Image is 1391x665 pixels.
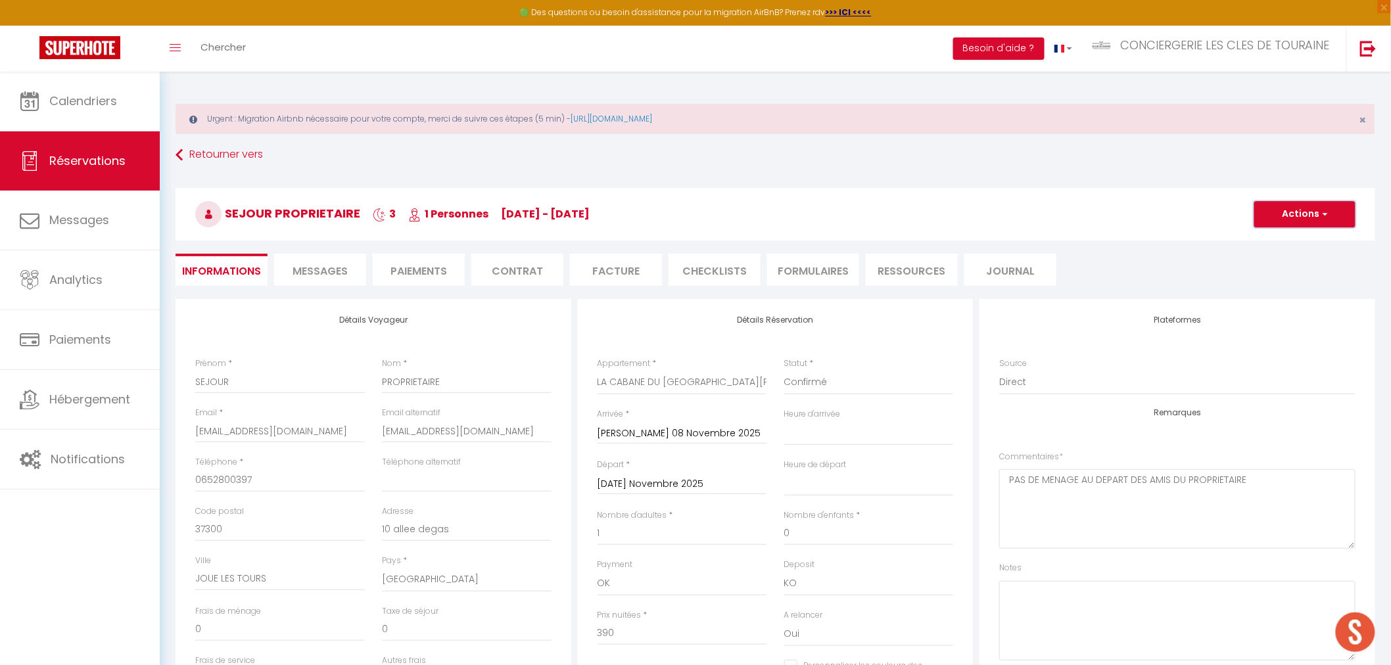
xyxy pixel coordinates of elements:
span: Calendriers [49,93,117,109]
h4: Détails Voyageur [195,315,552,325]
span: Chercher [200,40,246,54]
label: Adresse [382,505,413,518]
h4: Plateformes [999,315,1356,325]
label: Notes [999,562,1022,574]
label: Taxe de séjour [382,605,438,618]
label: Statut [784,357,808,370]
label: Ville [195,555,211,567]
label: Appartement [598,357,651,370]
a: Retourner vers [176,143,1375,167]
li: CHECKLISTS [669,254,761,286]
img: ... [1092,40,1112,51]
label: Arrivée [598,408,624,421]
li: Ressources [866,254,958,286]
a: [URL][DOMAIN_NAME] [571,113,652,124]
span: Paiements [49,331,111,348]
button: Besoin d'aide ? [953,37,1045,60]
span: 1 Personnes [408,206,488,221]
label: Email [195,407,217,419]
img: Super Booking [39,36,120,59]
label: Nombre d'enfants [784,509,855,522]
span: 3 [373,206,396,221]
label: Prénom [195,357,226,370]
li: FORMULAIRES [767,254,859,286]
div: Ouvrir le chat [1336,612,1375,652]
label: Commentaires [999,451,1063,463]
span: SEJOUR PROPRIETAIRE [195,205,360,221]
span: Analytics [49,271,103,288]
label: Heure d'arrivée [784,408,841,421]
span: CONCIERGERIE LES CLES DE TOURAINE [1120,37,1330,53]
li: Facture [570,254,662,286]
label: Départ [598,459,625,471]
a: >>> ICI <<<< [826,7,872,18]
button: Actions [1254,201,1356,227]
label: Deposit [784,559,815,571]
label: Téléphone alternatif [382,456,461,469]
h4: Remarques [999,408,1356,417]
label: Frais de ménage [195,605,261,618]
span: Messages [49,212,109,228]
div: Urgent : Migration Airbnb nécessaire pour votre compte, merci de suivre ces étapes (5 min) - [176,104,1375,134]
label: Nom [382,357,401,370]
button: Close [1359,114,1367,126]
label: Prix nuitées [598,609,642,622]
span: [DATE] - [DATE] [501,206,590,221]
span: × [1359,112,1367,128]
label: Nombre d'adultes [598,509,667,522]
label: Source [999,357,1027,370]
label: Téléphone [195,456,237,469]
span: Messages [293,264,348,279]
label: Email alternatif [382,407,440,419]
a: Chercher [191,26,256,72]
span: Hébergement [49,391,130,407]
label: Heure de départ [784,459,847,471]
li: Informations [176,254,268,286]
span: Réservations [49,152,126,169]
li: Contrat [471,254,563,286]
li: Paiements [373,254,465,286]
h4: Détails Réservation [598,315,954,325]
label: Code postal [195,505,244,518]
label: Payment [598,559,633,571]
span: Notifications [51,451,125,467]
label: A relancer [784,609,823,622]
a: ... CONCIERGERIE LES CLES DE TOURAINE [1082,26,1346,72]
img: logout [1360,40,1377,57]
label: Pays [382,555,401,567]
li: Journal [964,254,1056,286]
